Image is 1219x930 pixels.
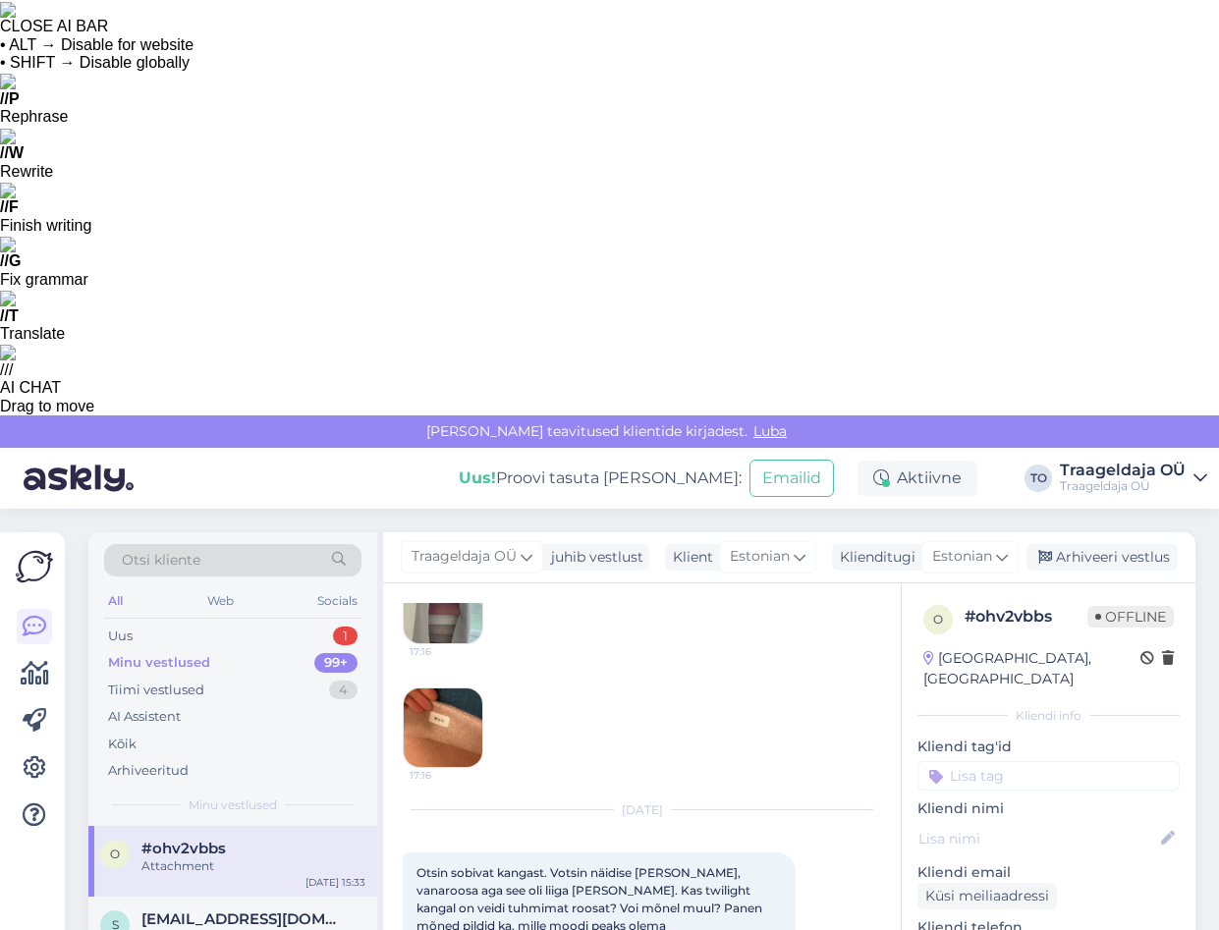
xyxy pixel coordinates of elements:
div: Tiimi vestlused [108,681,204,700]
input: Lisa tag [917,761,1180,791]
div: Traageldaja OÜ [1060,463,1186,478]
div: AI Assistent [108,707,181,727]
a: Traageldaja OÜTraageldaja OÜ [1060,463,1207,494]
div: Aktiivne [858,461,977,496]
div: Socials [313,588,361,614]
p: Kliendi email [917,862,1180,883]
img: Askly Logo [16,548,53,585]
b: Uus! [459,468,496,487]
span: Luba [748,422,793,440]
span: Offline [1087,606,1174,628]
div: Minu vestlused [108,653,210,673]
div: Kõik [108,735,137,754]
div: 99+ [314,653,358,673]
div: All [104,588,127,614]
span: 17:16 [410,644,483,659]
span: o [110,847,120,861]
p: Kliendi tag'id [917,737,1180,757]
span: #ohv2vbbs [141,840,226,857]
img: Attachment [404,565,482,643]
span: Minu vestlused [189,796,277,814]
span: Estonian [730,546,790,568]
span: Otsi kliente [122,550,200,571]
span: o [933,612,943,627]
div: Traageldaja OÜ [1060,478,1186,494]
div: Klient [665,547,713,568]
div: Arhiveeri vestlus [1026,544,1178,571]
div: Uus [108,627,133,646]
span: Traageldaja OÜ [412,546,517,568]
div: 1 [333,627,358,646]
div: TO [1025,465,1052,492]
div: [GEOGRAPHIC_DATA], [GEOGRAPHIC_DATA] [923,648,1140,689]
button: Emailid [749,460,834,497]
div: Web [203,588,238,614]
div: Kliendi info [917,707,1180,725]
img: Attachment [404,688,482,767]
span: Estonian [932,546,992,568]
div: Klienditugi [832,547,915,568]
div: # ohv2vbbs [965,605,1087,629]
div: [DATE] [403,801,881,819]
div: 4 [329,681,358,700]
div: [DATE] 15:33 [305,875,365,890]
input: Lisa nimi [918,828,1157,849]
div: juhib vestlust [543,547,643,568]
div: Küsi meiliaadressi [917,883,1057,909]
div: Attachment [141,857,365,875]
span: senell.sooman@gmail.com [141,910,346,928]
p: Kliendi nimi [917,798,1180,819]
span: 17:16 [410,768,483,783]
div: Arhiveeritud [108,761,189,781]
div: Proovi tasuta [PERSON_NAME]: [459,466,742,490]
